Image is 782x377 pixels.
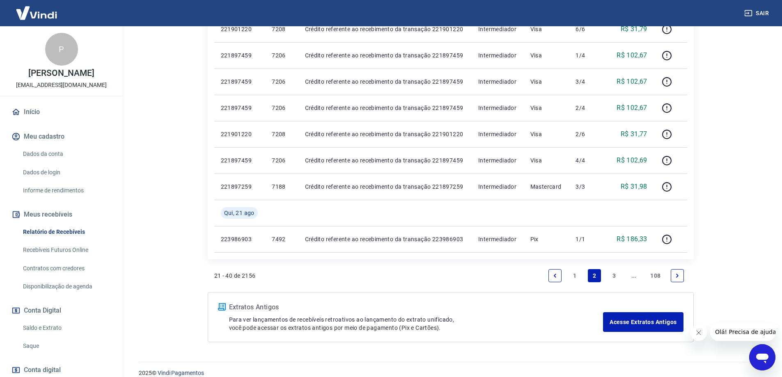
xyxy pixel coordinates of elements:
[272,183,291,191] p: 7188
[548,269,562,282] a: Previous page
[478,156,517,165] p: Intermediador
[272,51,291,59] p: 7206
[576,156,600,165] p: 4/4
[305,25,466,33] p: Crédito referente ao recebimento da transação 221901220
[221,235,259,243] p: 223986903
[221,78,259,86] p: 221897459
[478,235,517,243] p: Intermediador
[710,323,775,341] iframe: Mensagem da empresa
[272,235,291,243] p: 7492
[603,312,683,332] a: Acesse Extratos Antigos
[576,235,600,243] p: 1/1
[221,130,259,138] p: 221901220
[20,146,113,162] a: Dados da conta
[617,50,647,60] p: R$ 102,67
[16,81,107,89] p: [EMAIL_ADDRESS][DOMAIN_NAME]
[690,324,707,341] iframe: Fechar mensagem
[221,156,259,165] p: 221897459
[20,242,113,258] a: Recebíveis Futuros Online
[272,25,291,33] p: 7208
[10,103,113,121] a: Início
[221,104,259,112] p: 221897459
[530,78,563,86] p: Visa
[218,303,226,311] img: ícone
[214,272,256,280] p: 21 - 40 de 2156
[10,302,113,320] button: Conta Digital
[617,155,647,165] p: R$ 102,69
[530,130,563,138] p: Visa
[530,25,563,33] p: Visa
[588,269,601,282] a: Page 2 is your current page
[576,104,600,112] p: 2/4
[5,6,69,12] span: Olá! Precisa de ajuda?
[20,164,113,181] a: Dados de login
[576,183,600,191] p: 3/3
[10,0,63,25] img: Vindi
[478,51,517,59] p: Intermediador
[478,104,517,112] p: Intermediador
[229,315,603,332] p: Para ver lançamentos de recebíveis retroativos ao lançamento do extrato unificado, você pode aces...
[305,104,466,112] p: Crédito referente ao recebimento da transação 221897459
[617,234,647,244] p: R$ 186,33
[24,364,61,376] span: Conta digital
[627,269,640,282] a: Jump forward
[272,156,291,165] p: 7206
[20,224,113,240] a: Relatório de Recebíveis
[621,182,647,192] p: R$ 31,98
[28,69,94,78] p: [PERSON_NAME]
[229,302,603,312] p: Extratos Antigos
[530,51,563,59] p: Visa
[305,78,466,86] p: Crédito referente ao recebimento da transação 221897459
[305,156,466,165] p: Crédito referente ao recebimento da transação 221897459
[647,269,664,282] a: Page 108
[224,209,255,217] span: Qui, 21 ago
[305,51,466,59] p: Crédito referente ao recebimento da transação 221897459
[478,183,517,191] p: Intermediador
[568,269,581,282] a: Page 1
[272,104,291,112] p: 7206
[10,128,113,146] button: Meu cadastro
[20,320,113,336] a: Saldo e Extrato
[45,33,78,66] div: P
[478,78,517,86] p: Intermediador
[530,235,563,243] p: Pix
[743,6,772,21] button: Sair
[20,260,113,277] a: Contratos com credores
[305,235,466,243] p: Crédito referente ao recebimento da transação 223986903
[20,182,113,199] a: Informe de rendimentos
[576,25,600,33] p: 6/6
[272,130,291,138] p: 7208
[530,156,563,165] p: Visa
[305,183,466,191] p: Crédito referente ao recebimento da transação 221897259
[530,104,563,112] p: Visa
[608,269,621,282] a: Page 3
[621,129,647,139] p: R$ 31,77
[478,25,517,33] p: Intermediador
[749,344,775,370] iframe: Botão para abrir a janela de mensagens
[621,24,647,34] p: R$ 31,79
[10,206,113,224] button: Meus recebíveis
[20,278,113,295] a: Disponibilização de agenda
[221,183,259,191] p: 221897259
[576,51,600,59] p: 1/4
[617,103,647,113] p: R$ 102,67
[158,370,204,376] a: Vindi Pagamentos
[272,78,291,86] p: 7206
[576,78,600,86] p: 3/4
[530,183,563,191] p: Mastercard
[305,130,466,138] p: Crédito referente ao recebimento da transação 221901220
[20,338,113,354] a: Saque
[545,266,687,286] ul: Pagination
[671,269,684,282] a: Next page
[617,77,647,87] p: R$ 102,67
[576,130,600,138] p: 2/6
[221,51,259,59] p: 221897459
[478,130,517,138] p: Intermediador
[221,25,259,33] p: 221901220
